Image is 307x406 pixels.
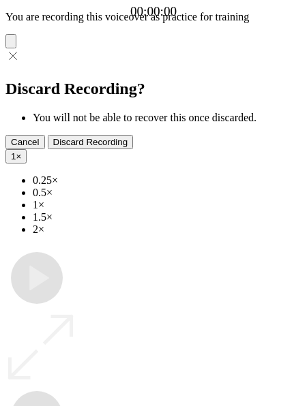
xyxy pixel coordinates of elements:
button: 1× [5,149,27,163]
button: Discard Recording [48,135,134,149]
a: 00:00:00 [130,4,177,19]
h2: Discard Recording? [5,80,302,98]
li: 0.25× [33,174,302,187]
li: 2× [33,223,302,236]
li: 0.5× [33,187,302,199]
li: 1× [33,199,302,211]
span: 1 [11,151,16,161]
p: You are recording this voiceover as practice for training [5,11,302,23]
li: 1.5× [33,211,302,223]
button: Cancel [5,135,45,149]
li: You will not be able to recover this once discarded. [33,112,302,124]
